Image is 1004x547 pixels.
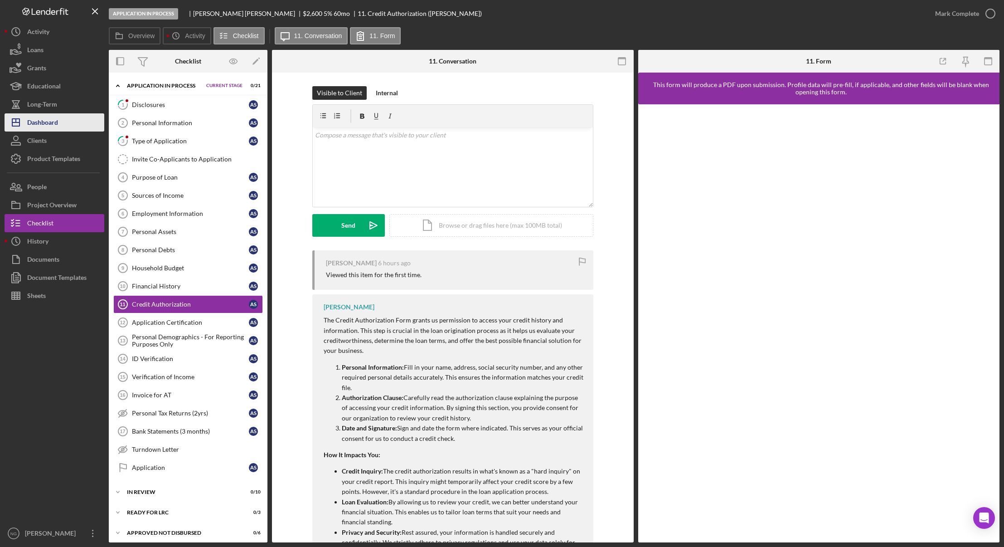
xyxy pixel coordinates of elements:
div: Application In Process [109,8,178,20]
button: Visible to Client [312,86,367,100]
a: 12Application CertificationAS [113,313,263,332]
button: Activity [163,27,211,44]
button: NG[PERSON_NAME] [5,524,104,542]
div: Ready for LRC [127,510,238,515]
div: Type of Application [132,137,249,145]
div: Personal Assets [132,228,249,235]
div: This form will produce a PDF upon submission. Profile data will pre-fill, if applicable, and othe... [643,81,1000,96]
p: Sign and date the form where indicated. This serves as your official consent for us to conduct a ... [342,423,584,444]
a: 5Sources of IncomeAS [113,186,263,205]
text: NG [10,531,17,536]
a: 17Bank Statements (3 months)AS [113,422,263,440]
p: The Credit Authorization Form grants us permission to access your credit history and information.... [324,315,584,356]
a: 8Personal DebtsAS [113,241,263,259]
iframe: Lenderfit form [647,113,992,533]
tspan: 17 [120,429,125,434]
div: [PERSON_NAME] [PERSON_NAME] [193,10,303,17]
tspan: 5 [121,193,124,198]
div: Credit Authorization [132,301,249,308]
div: Approved Not Disbursed [127,530,238,536]
div: Household Budget [132,264,249,272]
div: 60 mo [334,10,350,17]
label: Checklist [233,32,259,39]
div: Invite Co-Applicants to Application [132,156,262,163]
tspan: 2 [121,120,124,126]
div: Viewed this item for the first time. [326,271,422,278]
span: Current Stage [206,83,243,88]
a: 3Type of ApplicationAS [113,132,263,150]
button: Send [312,214,385,237]
a: 9Household BudgetAS [113,259,263,277]
div: Mark Complete [935,5,979,23]
strong: Credit Inquiry: [342,467,383,475]
div: Checklist [175,58,201,65]
a: Invite Co-Applicants to Application [113,150,263,168]
tspan: 9 [121,265,124,271]
div: Verification of Income [132,373,249,381]
a: 2Personal InformationAS [113,114,263,132]
tspan: 11 [120,302,125,307]
div: A S [249,372,258,381]
time: 2025-09-24 08:22 [378,259,411,267]
a: ApplicationAS [113,459,263,477]
p: By allowing us to review your credit, we can better understand your financial situation. This ena... [342,497,584,527]
div: Visible to Client [317,86,362,100]
tspan: 4 [121,175,125,180]
div: Turndown Letter [132,446,262,453]
button: 11. Form [350,27,401,44]
div: 11. Credit Authorization ([PERSON_NAME]) [358,10,482,17]
strong: Personal Information: [342,363,404,371]
strong: Loan Evaluation: [342,498,388,506]
div: Purpose of Loan [132,174,249,181]
div: Bank Statements (3 months) [132,428,249,435]
div: 0 / 21 [244,83,261,88]
div: [PERSON_NAME] [326,259,377,267]
div: Personal Tax Returns (2yrs) [132,410,249,417]
tspan: 12 [120,320,125,325]
button: 11. Conversation [275,27,348,44]
div: [PERSON_NAME] [324,303,374,311]
tspan: 6 [121,211,124,216]
div: A S [249,427,258,436]
div: A S [249,137,258,146]
div: A S [249,318,258,327]
div: A S [249,463,258,472]
button: Checklist [213,27,265,44]
p: Fill in your name, address, social security number, and any other required personal details accur... [342,362,584,393]
a: 4Purpose of LoanAS [113,168,263,186]
tspan: 7 [121,229,124,234]
div: Send [341,214,355,237]
div: 0 / 10 [244,489,261,495]
div: A S [249,173,258,182]
div: Employment Information [132,210,249,217]
div: Sources of Income [132,192,249,199]
div: A S [249,282,258,291]
a: 7Personal AssetsAS [113,223,263,241]
div: Application In Process [127,83,202,88]
tspan: 10 [120,283,125,289]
